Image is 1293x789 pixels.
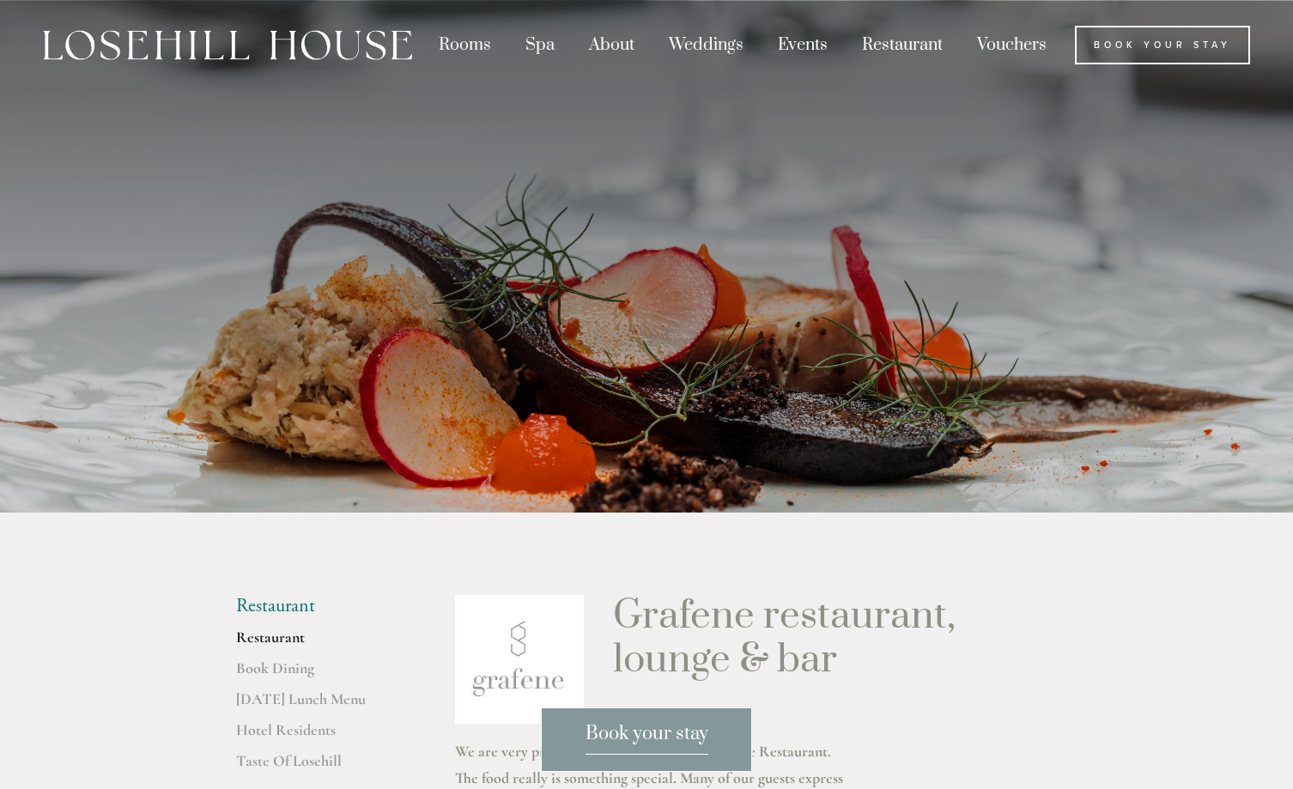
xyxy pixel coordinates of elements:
a: Book your stay [541,707,752,772]
li: Restaurant [236,595,400,617]
div: Restaurant [847,26,958,64]
div: Events [762,26,843,64]
div: Spa [510,26,570,64]
div: About [574,26,650,64]
span: Book your stay [586,722,708,755]
a: Book Your Stay [1075,26,1250,64]
img: Losehill House [43,30,412,60]
a: Book Dining [236,659,400,689]
h1: Grafene restaurant, lounge & bar [613,595,1057,682]
a: [DATE] Lunch Menu [236,689,400,720]
a: Restaurant [236,628,400,659]
div: Rooms [423,26,507,64]
img: grafene.jpg [455,595,584,724]
a: Vouchers [962,26,1062,64]
div: Weddings [653,26,759,64]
